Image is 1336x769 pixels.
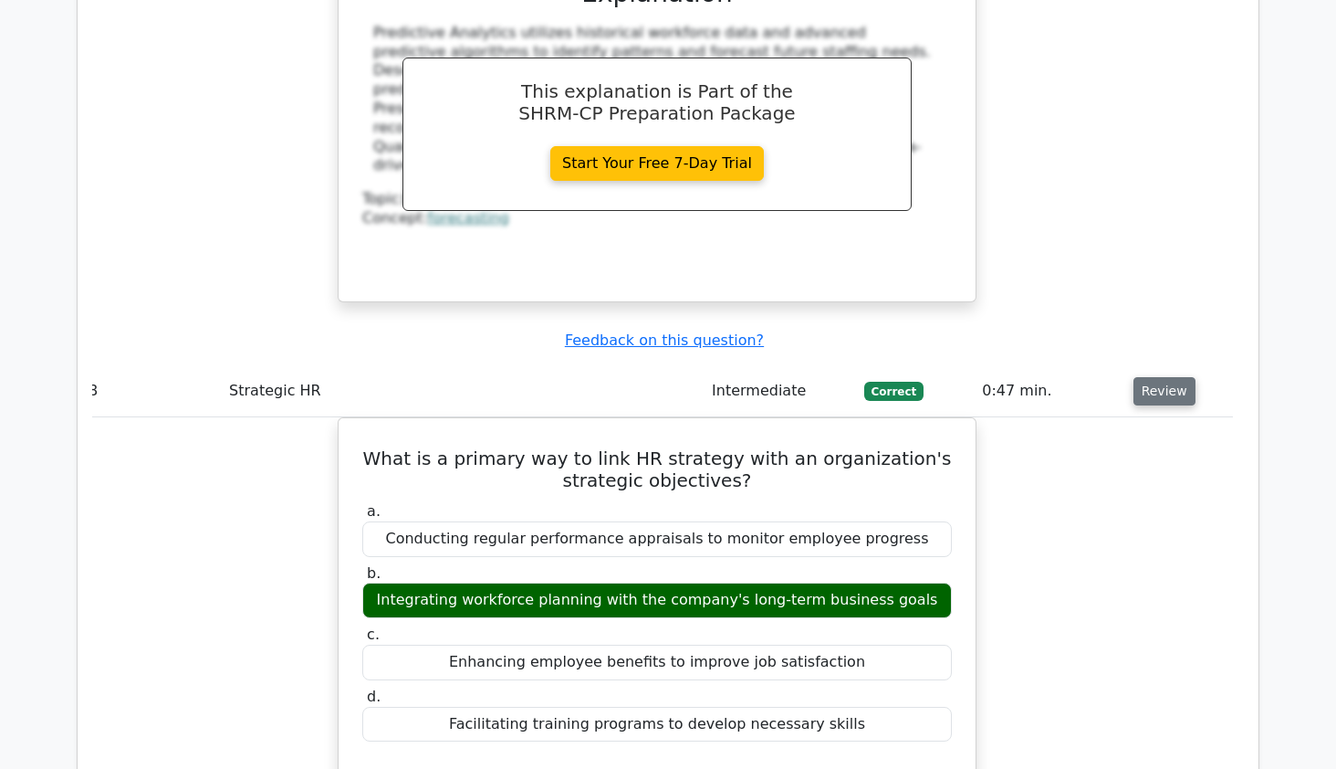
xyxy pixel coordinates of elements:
[864,382,924,400] span: Correct
[367,502,381,520] span: a.
[362,521,952,557] div: Conducting regular performance appraisals to monitor employee progress
[565,332,764,349] a: Feedback on this question?
[362,190,952,209] div: Topic:
[222,365,705,417] td: Strategic HR
[81,365,222,417] td: 8
[373,24,941,175] div: Predictive Analytics utilizes historical workforce data and advanced predictive algorithms to ide...
[367,626,380,643] span: c.
[367,564,381,582] span: b.
[428,209,509,226] a: forecasting
[362,209,952,228] div: Concept:
[975,365,1125,417] td: 0:47 min.
[550,146,764,181] a: Start Your Free 7-Day Trial
[367,688,381,705] span: d.
[362,707,952,743] div: Facilitating training programs to develop necessary skills
[362,583,952,618] div: Integrating workforce planning with the company's long-term business goals
[360,448,954,491] h5: What is a primary way to link HR strategy with an organization's strategic objectives?
[705,365,857,417] td: Intermediate
[1133,377,1195,406] button: Review
[362,645,952,680] div: Enhancing employee benefits to improve job satisfaction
